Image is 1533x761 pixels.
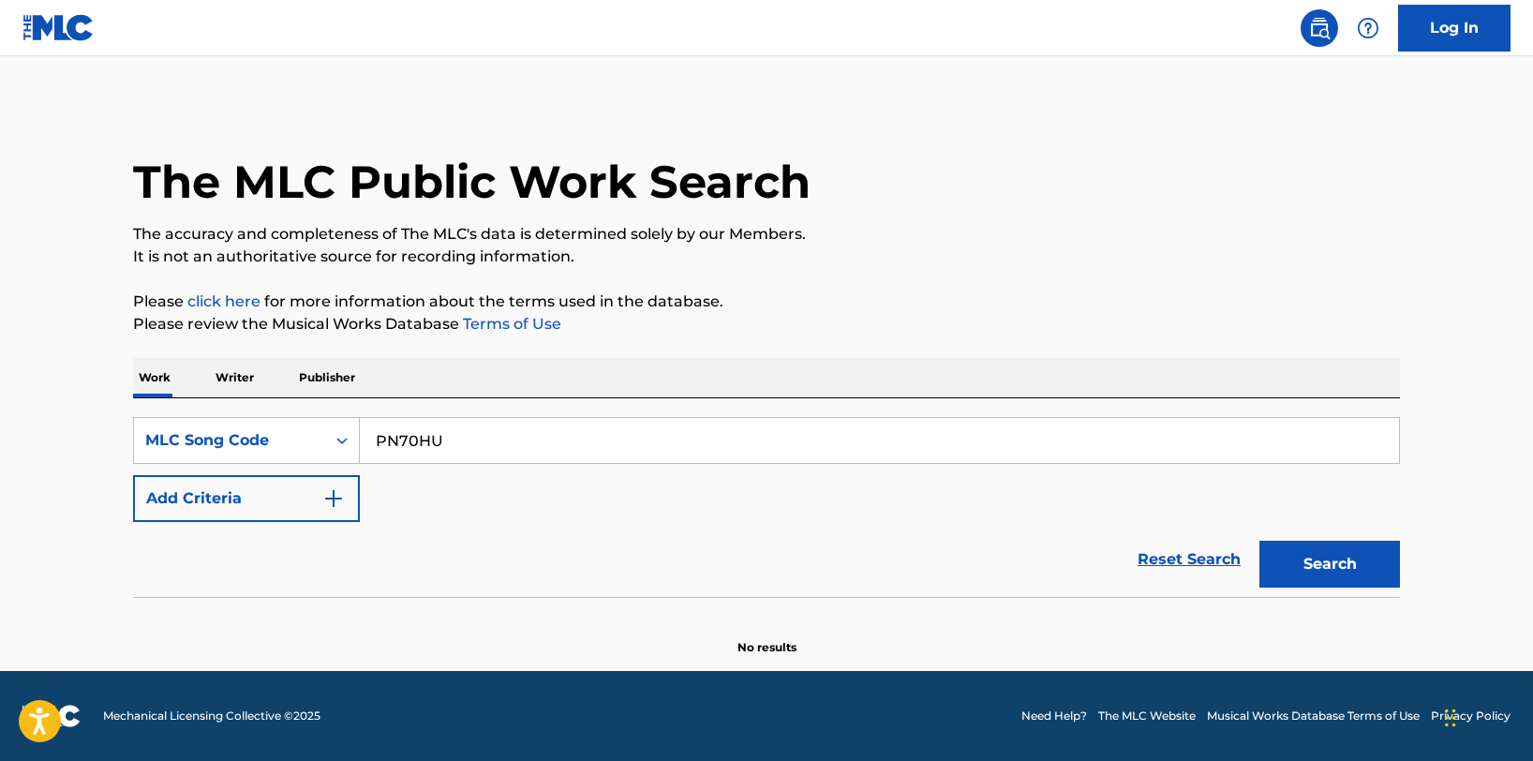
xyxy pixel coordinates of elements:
a: Reset Search [1128,539,1250,580]
a: Public Search [1301,9,1338,47]
p: Please review the Musical Works Database [133,313,1400,336]
div: Drag [1445,690,1456,746]
h1: The MLC Public Work Search [133,154,811,210]
p: It is not an authoritative source for recording information. [133,246,1400,268]
div: MLC Song Code [145,429,314,452]
a: Need Help? [1021,708,1087,724]
a: click here [187,292,260,310]
div: Help [1349,9,1387,47]
p: Publisher [293,358,361,397]
a: Privacy Policy [1431,708,1511,724]
img: help [1357,17,1379,39]
a: Terms of Use [459,315,561,333]
img: logo [22,705,81,727]
form: Search Form [133,417,1400,597]
p: Writer [210,358,260,397]
button: Search [1259,541,1400,588]
p: The accuracy and completeness of The MLC's data is determined solely by our Members. [133,223,1400,246]
p: Please for more information about the terms used in the database. [133,291,1400,313]
a: Musical Works Database Terms of Use [1207,708,1420,724]
a: Log In [1398,5,1511,52]
img: 9d2ae6d4665cec9f34b9.svg [322,487,345,510]
p: No results [737,617,796,656]
img: MLC Logo [22,14,95,41]
span: Mechanical Licensing Collective © 2025 [103,708,320,724]
img: search [1308,17,1331,39]
button: Add Criteria [133,475,360,522]
a: The MLC Website [1098,708,1196,724]
iframe: Chat Widget [1439,671,1533,761]
p: Work [133,358,176,397]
